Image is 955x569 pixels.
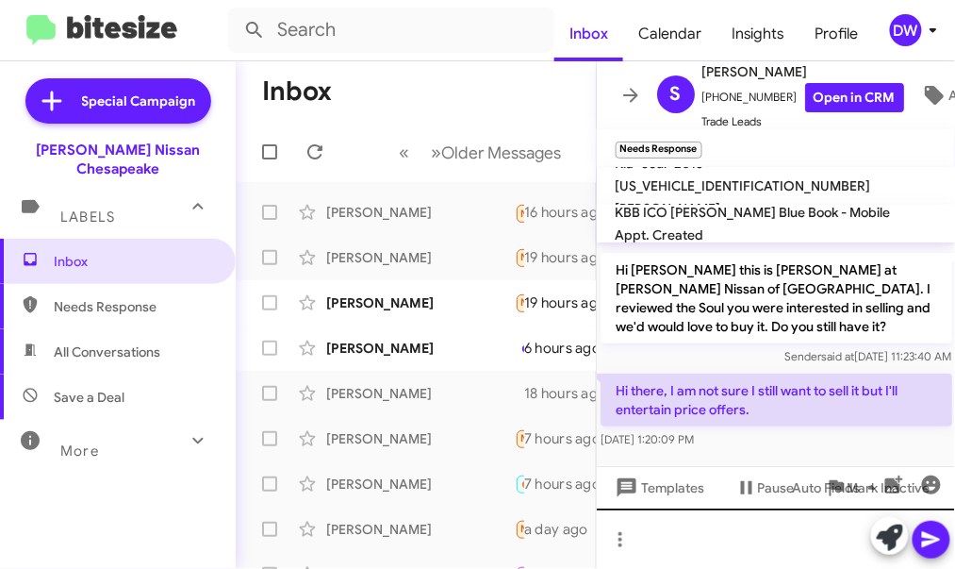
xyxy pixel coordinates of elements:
[821,349,854,363] span: said at
[54,388,124,407] span: Save a Deal
[524,248,622,267] div: 19 hours ago
[326,475,515,494] div: [PERSON_NAME]
[524,203,622,222] div: 16 hours ago
[670,79,682,109] span: S
[554,7,623,61] a: Inbox
[793,471,883,505] span: Auto Fields
[389,133,573,172] nav: Page navigation example
[702,83,904,112] span: [PHONE_NUMBER]
[616,226,704,243] span: Appt. Created
[524,384,622,403] div: 18 hours ago
[521,432,601,444] span: Needs Response
[612,471,705,505] span: Templates
[521,523,601,535] span: Needs Response
[521,296,601,309] span: Needs Response
[326,429,515,448] div: [PERSON_NAME]
[54,252,214,271] span: Inbox
[388,133,421,172] button: Previous
[623,7,716,61] a: Calendar
[805,83,904,112] a: Open in CRM
[515,292,524,313] div: Thanks for reaching out, at this time I am not interested in looking at any more vehicles. You al...
[82,92,196,110] span: Special Campaign
[800,7,874,61] a: Profile
[524,429,616,448] div: 7 hours ago
[515,384,524,403] div: Trying to get my daughter to come by for you guys to look at it since you have most of my records...
[702,112,904,131] span: Trade Leads
[521,251,601,263] span: Needs Response
[262,76,332,107] h1: Inbox
[25,78,211,124] a: Special Campaign
[515,246,524,268] div: Hi there, I am not sure I still want to sell it but I'll entertain price offers.
[524,475,616,494] div: 7 hours ago
[54,343,160,361] span: All Conversations
[521,477,553,490] span: 🔥 Hot
[616,142,702,159] small: Needs Response
[524,520,603,539] div: a day ago
[326,520,515,539] div: [PERSON_NAME]
[228,8,554,53] input: Search
[420,133,573,172] button: Next
[716,7,800,61] a: Insights
[601,253,952,343] p: Hi [PERSON_NAME] this is [PERSON_NAME] at [PERSON_NAME] Nissan of [GEOGRAPHIC_DATA]. I reviewed t...
[890,14,922,46] div: DW
[515,518,524,540] div: No I didn't get a call back couldn't get back no one hit me up call was putting down a 1000 for m...
[515,473,524,494] div: Hi I will be back in town next weekend. The weather interfered with our car shopping last time.
[702,60,904,83] span: [PERSON_NAME]
[60,209,115,226] span: Labels
[515,200,524,224] div: Inbound Call
[54,297,214,316] span: Needs Response
[597,471,720,505] button: Templates
[616,177,871,194] span: [US_VEHICLE_IDENTIFICATION_NUMBER]
[616,200,721,217] span: [PERSON_NAME]
[616,204,891,221] span: KBB ICO [PERSON_NAME] Blue Book - Mobile
[601,432,694,446] span: [DATE] 1:20:09 PM
[432,141,442,164] span: »
[326,384,515,403] div: [PERSON_NAME]
[515,339,524,358] div: Yes totally!
[326,203,515,222] div: [PERSON_NAME]
[524,339,616,358] div: 6 hours ago
[784,349,951,363] span: Sender [DATE] 11:23:40 AM
[524,293,622,312] div: 19 hours ago
[60,443,99,460] span: More
[521,208,601,220] span: Needs Response
[442,142,562,163] span: Older Messages
[400,141,410,164] span: «
[601,374,952,427] p: Hi there, I am not sure I still want to sell it but I'll entertain price offers.
[778,471,898,505] button: Auto Fields
[515,427,524,449] div: This was for a friend....I am not looking
[326,248,515,267] div: [PERSON_NAME]
[874,14,934,46] button: DW
[326,293,515,312] div: [PERSON_NAME]
[720,471,810,505] button: Pause
[326,339,515,358] div: [PERSON_NAME]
